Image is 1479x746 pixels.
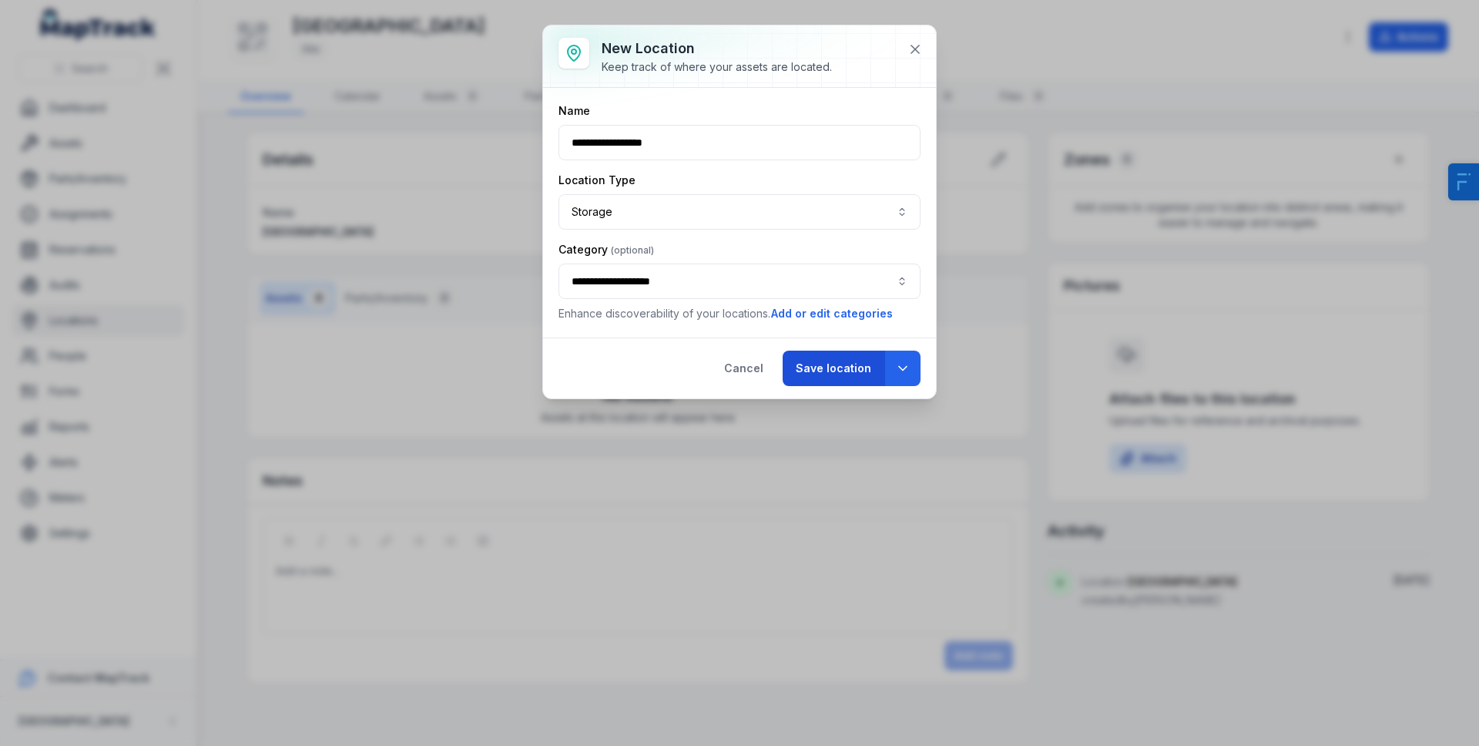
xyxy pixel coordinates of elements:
[783,351,884,386] button: Save location
[602,38,832,59] h3: New location
[558,242,654,257] label: Category
[558,173,636,188] label: Location Type
[558,305,921,322] p: Enhance discoverability of your locations.
[558,103,590,119] label: Name
[558,194,921,230] button: Storage
[711,351,776,386] button: Cancel
[602,59,832,75] div: Keep track of where your assets are located.
[770,305,894,322] button: Add or edit categories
